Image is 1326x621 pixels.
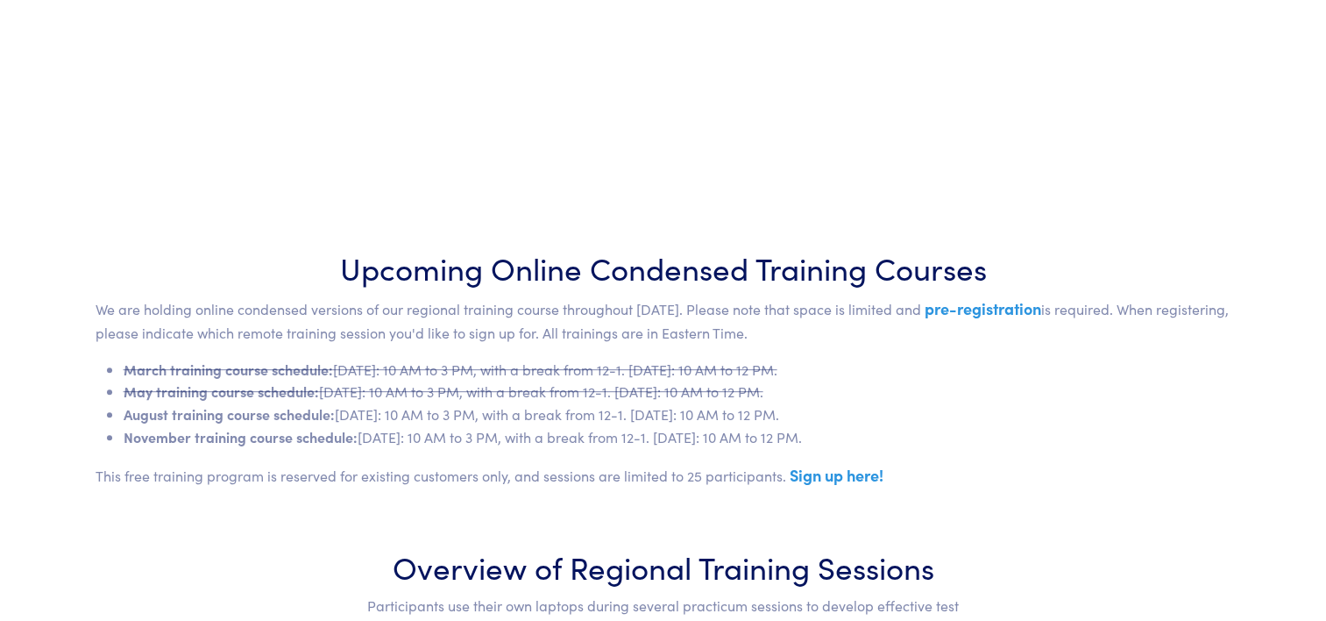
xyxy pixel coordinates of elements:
li: [DATE]: 10 AM to 3 PM, with a break from 12-1. [DATE]: 10 AM to 12 PM. [124,426,1231,449]
li: [DATE]: 10 AM to 3 PM, with a break from 12-1. [DATE]: 10 AM to 12 PM. [124,359,1231,382]
h3: Overview of Regional Training Sessions [363,545,963,588]
span: May training course schedule: [124,382,319,401]
p: We are holding online condensed versions of our regional training course throughout [DATE]. Pleas... [96,296,1231,344]
a: pre-registration [925,297,1041,319]
span: August training course schedule: [124,404,335,424]
p: This free training program is reserved for existing customers only, and sessions are limited to 2... [96,462,1231,489]
span: March training course schedule: [124,360,333,379]
li: [DATE]: 10 AM to 3 PM, with a break from 12-1. [DATE]: 10 AM to 12 PM. [124,403,1231,426]
a: Sign up here! [790,464,883,486]
li: [DATE]: 10 AM to 3 PM, with a break from 12-1. [DATE]: 10 AM to 12 PM. [124,381,1231,403]
span: November training course schedule: [124,427,358,446]
h3: Upcoming Online Condensed Training Courses [96,246,1231,289]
